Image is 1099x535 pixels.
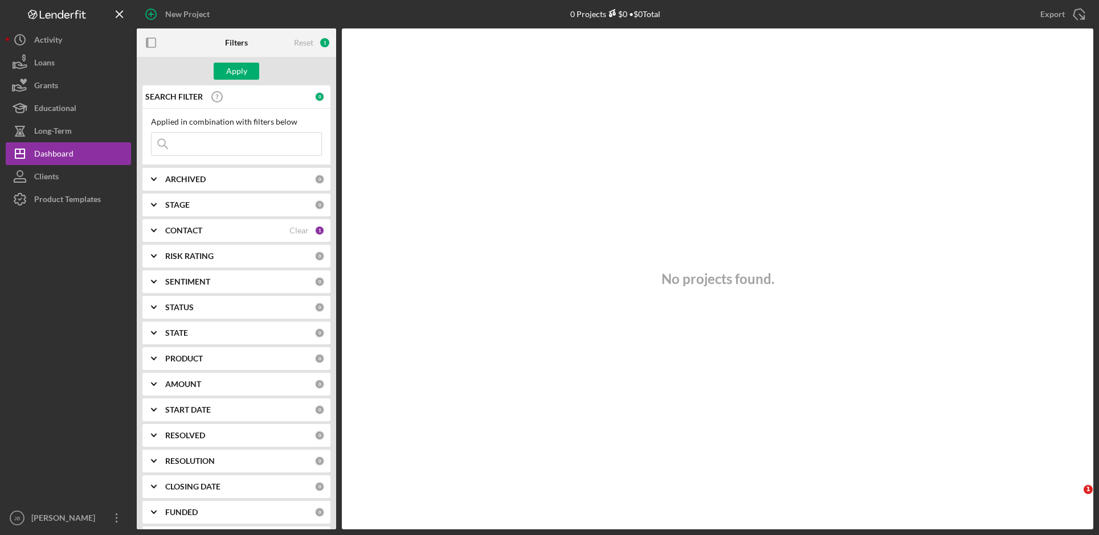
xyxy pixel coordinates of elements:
[165,508,198,517] b: FUNDED
[6,120,131,142] button: Long-Term
[34,142,73,168] div: Dashboard
[314,174,325,184] div: 0
[6,188,131,211] button: Product Templates
[6,142,131,165] button: Dashboard
[165,380,201,389] b: AMOUNT
[6,74,131,97] button: Grants
[314,225,325,236] div: 1
[1029,3,1093,26] button: Export
[6,165,131,188] button: Clients
[6,97,131,120] button: Educational
[28,507,103,532] div: [PERSON_NAME]
[165,277,210,286] b: SENTIMENT
[314,328,325,338] div: 0
[14,515,20,521] text: JB
[165,226,202,235] b: CONTACT
[145,92,203,101] b: SEARCH FILTER
[226,63,247,80] div: Apply
[34,97,76,122] div: Educational
[314,353,325,364] div: 0
[165,303,194,312] b: STATUS
[34,51,55,77] div: Loans
[289,226,309,235] div: Clear
[165,328,188,338] b: STATE
[165,200,190,209] b: STAGE
[165,456,215,466] b: RESOLUTION
[314,379,325,389] div: 0
[6,507,131,529] button: JB[PERSON_NAME]
[165,3,210,26] div: New Project
[314,481,325,492] div: 0
[314,277,325,287] div: 0
[34,28,62,54] div: Activity
[606,9,627,19] div: $0
[314,302,325,312] div: 0
[1060,485,1088,512] iframe: Intercom live chat
[137,3,221,26] button: New Project
[165,482,220,491] b: CLOSING DATE
[570,9,660,19] div: 0 Projects • $0 Total
[34,165,59,191] div: Clients
[1084,485,1093,494] span: 1
[314,92,325,102] div: 0
[314,507,325,517] div: 0
[165,252,214,261] b: RISK RATING
[165,431,205,440] b: RESOLVED
[314,405,325,415] div: 0
[34,188,101,213] div: Product Templates
[165,354,203,363] b: PRODUCT
[6,51,131,74] button: Loans
[314,430,325,441] div: 0
[165,175,206,184] b: ARCHIVED
[661,271,774,287] h3: No projects found.
[314,200,325,210] div: 0
[314,251,325,261] div: 0
[314,456,325,466] div: 0
[6,28,131,51] button: Activity
[165,405,211,414] b: START DATE
[225,38,248,47] b: Filters
[319,37,330,48] div: 1
[1040,3,1065,26] div: Export
[151,117,322,126] div: Applied in combination with filters below
[214,63,259,80] button: Apply
[34,120,72,145] div: Long-Term
[34,74,58,100] div: Grants
[294,38,313,47] div: Reset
